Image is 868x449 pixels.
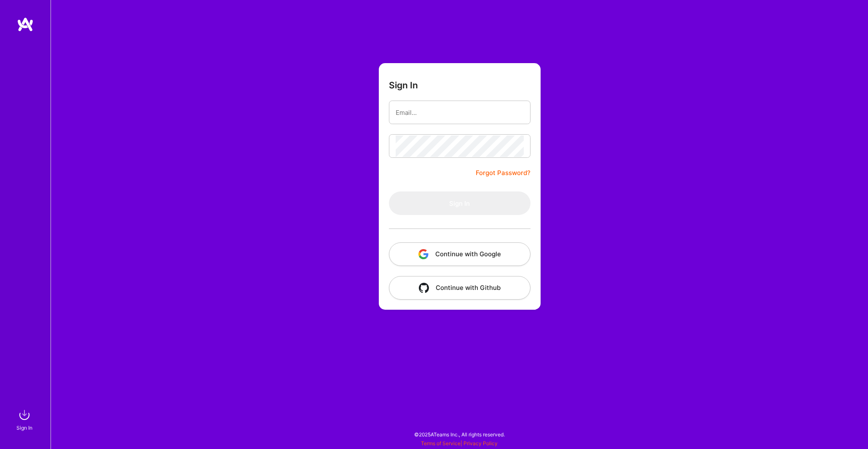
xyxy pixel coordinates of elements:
[17,17,34,32] img: logo
[396,102,524,123] input: Email...
[421,440,461,446] a: Terms of Service
[389,191,530,215] button: Sign In
[463,440,498,446] a: Privacy Policy
[389,242,530,266] button: Continue with Google
[421,440,498,446] span: |
[419,283,429,293] img: icon
[18,406,33,432] a: sign inSign In
[389,80,418,90] h3: Sign In
[418,249,429,259] img: icon
[16,406,33,423] img: sign in
[389,276,530,300] button: Continue with Github
[51,424,868,445] div: © 2025 ATeams Inc., All rights reserved.
[476,168,530,178] a: Forgot Password?
[16,423,32,432] div: Sign In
